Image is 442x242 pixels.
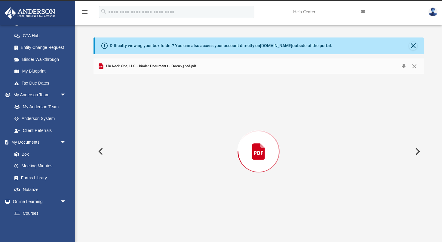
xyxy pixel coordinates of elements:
button: Close [409,42,417,50]
a: Video Training [8,219,69,231]
img: User Pic [428,7,437,16]
i: search [100,8,107,15]
img: Anderson Advisors Platinum Portal [3,7,57,19]
a: My Blueprint [8,65,72,77]
a: menu [81,11,88,16]
a: Box [8,148,69,160]
a: Binder Walkthrough [8,53,75,65]
span: arrow_drop_down [60,136,72,149]
span: Blu Rock One, LLC - Binder Documents - DocuSigned.pdf [105,64,196,69]
a: [DOMAIN_NAME] [260,43,292,48]
button: Previous File [94,143,107,160]
button: Next File [410,143,424,160]
a: Entity Change Request [8,42,75,54]
a: My Anderson Team [8,101,69,113]
div: Preview [94,58,424,229]
div: Difficulty viewing your box folder? You can also access your account directly on outside of the p... [110,43,332,49]
button: Download [398,62,409,70]
a: Courses [8,208,72,220]
a: Tax Due Dates [8,77,75,89]
a: Forms Library [8,172,69,184]
span: arrow_drop_down [60,89,72,101]
a: CTA Hub [8,30,75,42]
a: Meeting Minutes [8,160,72,172]
i: menu [81,8,88,16]
a: My Anderson Teamarrow_drop_down [4,89,72,101]
a: Notarize [8,184,72,196]
button: Close [409,62,420,70]
a: Anderson System [8,113,72,125]
a: Online Learningarrow_drop_down [4,196,72,208]
a: My Documentsarrow_drop_down [4,136,72,148]
span: arrow_drop_down [60,196,72,208]
a: Client Referrals [8,124,72,136]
